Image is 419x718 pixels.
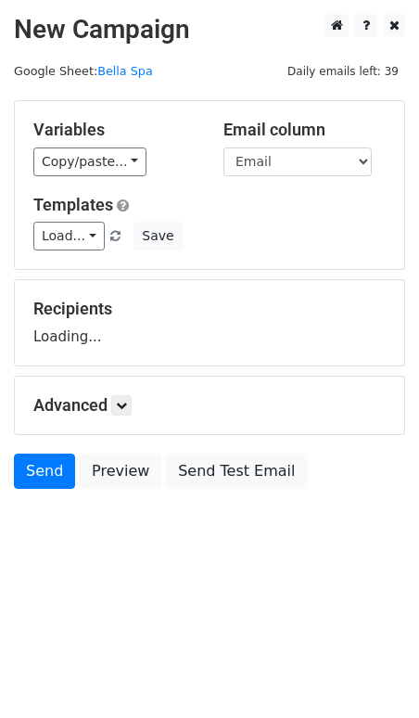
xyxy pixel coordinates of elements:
span: Daily emails left: 39 [281,61,405,82]
a: Load... [33,222,105,250]
a: Templates [33,195,113,214]
a: Bella Spa [97,64,153,78]
a: Send Test Email [166,454,307,489]
a: Copy/paste... [33,147,146,176]
small: Google Sheet: [14,64,153,78]
a: Preview [80,454,161,489]
h5: Advanced [33,395,386,416]
div: Loading... [33,299,386,347]
h5: Variables [33,120,196,140]
a: Send [14,454,75,489]
h5: Recipients [33,299,386,319]
h5: Email column [223,120,386,140]
a: Daily emails left: 39 [281,64,405,78]
button: Save [133,222,182,250]
h2: New Campaign [14,14,405,45]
